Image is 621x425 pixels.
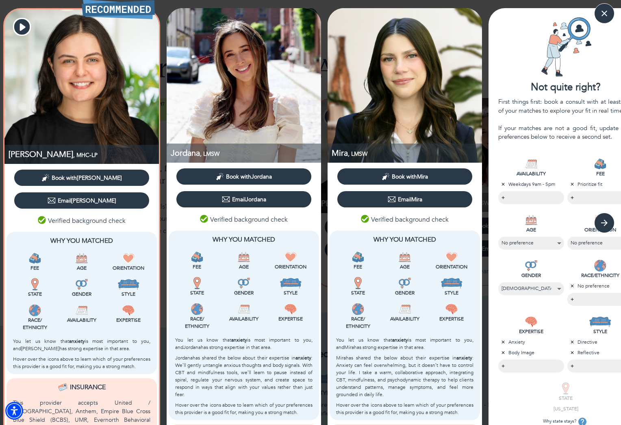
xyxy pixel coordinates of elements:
img: STYLE [589,316,611,328]
p: Style [269,289,313,296]
p: Gender [383,289,426,296]
p: Jordana has shared the below about their expertise in : We’ll gently untangle anxious thoughts an... [175,354,313,398]
button: Book withMira [337,168,472,185]
b: anxiety [392,337,408,343]
img: Age [76,252,88,264]
p: Body Image [498,349,564,356]
img: Availability [238,303,250,315]
p: Availability [222,315,265,323]
span: , MHC-LP [73,151,98,159]
p: Why You Matched [13,236,150,246]
button: Book with[PERSON_NAME] [14,170,149,186]
p: Orientation [430,263,473,270]
span: Book with Jordana [226,173,272,181]
img: Gender [399,277,411,289]
p: State [13,290,56,298]
b: anxiety [456,355,472,361]
img: Style [280,277,302,289]
span: Book with [PERSON_NAME] [52,174,122,182]
p: [US_STATE] [533,405,599,412]
img: Race/<br />Ethnicity [352,303,364,315]
p: MHC-LP [9,149,159,160]
p: Verified background check [361,215,449,224]
p: Style [430,289,473,296]
p: Verified background check [38,216,126,226]
p: You let us know that is most important to you, and Jordana has strong expertise in that area. [175,336,313,351]
img: GENDER [525,259,537,272]
img: Orientation [284,251,297,263]
p: Hover over the icons above to learn which of your preferences this provider is a good fit for, ma... [336,401,473,416]
p: Mira has shared the below about their expertise in : Anxiety can feel overwhelming, but it doesn’... [336,354,473,398]
div: This provider is licensed to work in your state. [13,278,56,298]
img: Mira Fink profile [328,8,482,163]
img: AGE [525,214,537,226]
span: Book with Mira [392,173,428,181]
img: Availability [76,304,88,316]
div: Email [PERSON_NAME] [48,196,116,205]
p: Expertise [430,315,473,323]
p: GENDER [498,272,564,279]
img: AVAILABILITY [525,158,537,170]
img: State [191,277,203,289]
img: Gender [76,278,88,290]
button: Book withJordana [176,168,311,185]
button: Email[PERSON_NAME] [14,192,149,209]
p: Race/ Ethnicity [336,315,380,330]
b: anxiety [231,337,247,343]
button: EmailMira [337,191,472,207]
p: State [175,289,219,296]
img: Availability [399,303,411,315]
img: Style [441,277,463,289]
img: Gender [238,277,250,289]
p: LMSW [332,148,482,159]
p: EXPERTISE [498,328,564,335]
p: AVAILABILITY [498,170,564,177]
img: Expertise [122,304,135,316]
img: Jordana Shenker profile [167,8,321,163]
p: STATE [533,394,599,402]
img: FEE [594,158,606,170]
p: Fee [13,264,56,272]
p: Hover over the icons above to learn which of your preferences this provider is a good fit for, ma... [175,401,313,416]
p: Insurance [70,382,106,392]
img: STATE [560,382,572,394]
img: Orientation [445,251,458,263]
p: Race/ Ethnicity [13,316,56,331]
img: Race/<br />Ethnicity [29,304,41,316]
div: Email Jordana [222,195,266,203]
p: Availability [383,315,426,323]
p: Fee [175,263,219,270]
div: Accessibility Menu [5,402,23,420]
p: Availability [60,316,103,324]
p: Race/ Ethnicity [175,315,219,330]
p: Why You Matched [336,235,473,244]
p: Fee [336,263,380,270]
p: Verified background check [200,215,288,224]
img: Fee [191,251,203,263]
p: Expertise [269,315,313,323]
img: Age [399,251,411,263]
p: Style [107,290,150,298]
img: State [352,277,364,289]
button: EmailJordana [176,191,311,207]
img: Age [238,251,250,263]
b: anxiety [295,355,311,361]
img: Kathryn Miller profile [4,9,159,164]
img: Fee [29,252,41,264]
p: Age [60,264,103,272]
p: Age [222,263,265,270]
p: Orientation [269,263,313,270]
p: You let us know that is most important to you, and Mira has strong expertise in that area. [336,336,473,351]
span: , LMSW [200,150,219,158]
img: State [29,278,41,290]
img: Expertise [445,303,458,315]
p: Anxiety [498,338,564,346]
p: Age [383,263,426,270]
p: AGE [498,226,564,233]
p: Hover over the icons above to learn which of your preferences this provider is a good fit for, ma... [13,355,150,370]
p: LMSW [171,148,321,159]
p: Expertise [107,316,150,324]
img: RACE/ETHNICITY [594,259,606,272]
img: EXPERTISE [525,316,537,328]
p: You let us know that is most important to you, and [PERSON_NAME] has strong expertise in that area. [13,338,150,352]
